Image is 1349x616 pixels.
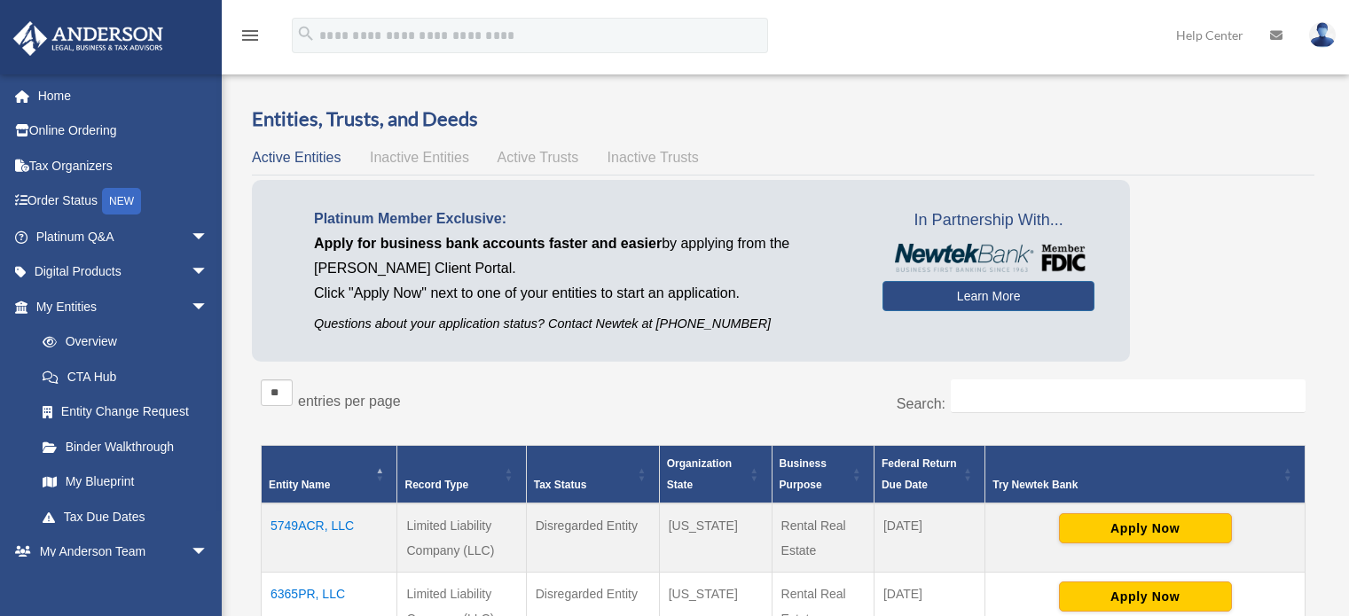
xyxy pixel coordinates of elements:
[891,244,1086,272] img: NewtekBankLogoSM.png
[12,113,235,149] a: Online Ordering
[239,25,261,46] i: menu
[191,254,226,291] span: arrow_drop_down
[102,188,141,214] div: NEW
[1059,581,1232,612] button: Apply Now
[874,503,984,573] td: [DATE]
[298,394,401,409] label: entries per page
[12,289,226,324] a: My Entitiesarrow_drop_down
[12,78,235,113] a: Home
[314,207,856,231] p: Platinum Member Exclusive:
[882,207,1094,235] span: In Partnership With...
[12,183,235,220] a: Order StatusNEW
[262,445,397,503] th: Entity Name: Activate to invert sorting
[25,429,226,464] a: Binder Walkthrough
[526,445,659,503] th: Tax Status: Activate to sort
[239,31,261,46] a: menu
[314,313,856,335] p: Questions about your application status? Contact Newtek at [PHONE_NUMBER]
[262,503,397,573] td: 5749ACR, LLC
[370,150,469,165] span: Inactive Entities
[985,445,1306,503] th: Try Newtek Bank : Activate to sort
[8,21,169,56] img: Anderson Advisors Platinum Portal
[296,24,316,43] i: search
[269,479,330,491] span: Entity Name
[252,105,1314,133] h3: Entities, Trusts, and Deeds
[772,445,874,503] th: Business Purpose: Activate to sort
[314,281,856,306] p: Click "Apply Now" next to one of your entities to start an application.
[1309,22,1336,48] img: User Pic
[25,324,217,360] a: Overview
[772,503,874,573] td: Rental Real Estate
[12,534,235,570] a: My Anderson Teamarrow_drop_down
[191,289,226,325] span: arrow_drop_down
[191,219,226,255] span: arrow_drop_down
[25,499,226,534] a: Tax Due Dates
[25,394,226,430] a: Entity Change Request
[498,150,579,165] span: Active Trusts
[12,219,235,254] a: Platinum Q&Aarrow_drop_down
[526,503,659,573] td: Disregarded Entity
[667,457,732,491] span: Organization State
[897,396,945,411] label: Search:
[882,281,1094,311] a: Learn More
[314,231,856,281] p: by applying from the [PERSON_NAME] Client Portal.
[252,150,341,165] span: Active Entities
[25,464,226,500] a: My Blueprint
[12,148,235,183] a: Tax Organizers
[874,445,984,503] th: Federal Return Due Date: Activate to sort
[882,457,957,491] span: Federal Return Due Date
[659,503,772,573] td: [US_STATE]
[397,503,526,573] td: Limited Liability Company (LLC)
[404,479,468,491] span: Record Type
[992,474,1278,495] div: Try Newtek Bank
[191,534,226,571] span: arrow_drop_down
[25,359,226,394] a: CTA Hub
[608,150,699,165] span: Inactive Trusts
[1059,513,1232,543] button: Apply Now
[12,254,235,290] a: Digital Productsarrow_drop_down
[534,479,587,491] span: Tax Status
[659,445,772,503] th: Organization State: Activate to sort
[780,457,827,491] span: Business Purpose
[397,445,526,503] th: Record Type: Activate to sort
[314,236,662,251] span: Apply for business bank accounts faster and easier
